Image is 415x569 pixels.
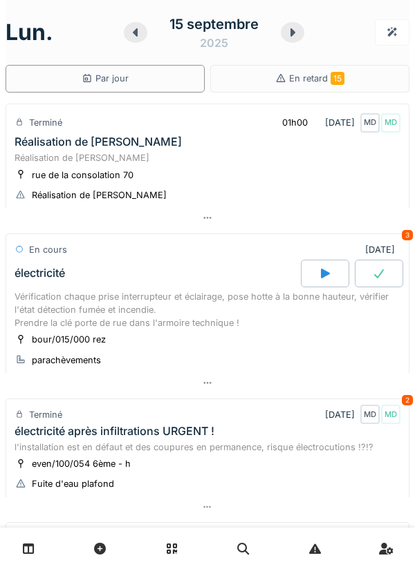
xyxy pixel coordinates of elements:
[15,267,65,280] div: électricité
[29,116,62,129] div: Terminé
[15,135,182,148] div: Réalisation de [PERSON_NAME]
[270,110,400,135] div: [DATE]
[402,230,413,240] div: 3
[200,35,228,51] div: 2025
[360,113,380,133] div: MD
[32,477,114,490] div: Fuite d'eau plafond
[32,333,106,346] div: bour/015/000 rez
[360,405,380,424] div: MD
[331,72,344,85] span: 15
[15,441,400,454] div: l'installation est en défaut et des coupures en permanence, risque électrocutions !?!?
[289,73,344,84] span: En retard
[15,151,400,164] div: Réalisation de [PERSON_NAME]
[29,243,67,256] div: En cours
[282,116,308,129] div: 01h00
[32,457,131,470] div: even/100/054 6ème - h
[381,113,400,133] div: MD
[169,14,259,35] div: 15 septembre
[32,354,101,367] div: parachèvements
[82,72,129,85] div: Par jour
[402,395,413,405] div: 2
[32,168,133,182] div: rue de la consolation 70
[29,408,62,421] div: Terminé
[6,19,53,46] h1: lun.
[325,405,400,424] div: [DATE]
[381,405,400,424] div: MD
[365,243,400,256] div: [DATE]
[15,425,214,438] div: électricité après infiltrations URGENT !
[15,290,400,330] div: Vérification chaque prise interrupteur et éclairage, pose hotte à la bonne hauteur, vérifier l'ét...
[32,189,167,202] div: Réalisation de [PERSON_NAME]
